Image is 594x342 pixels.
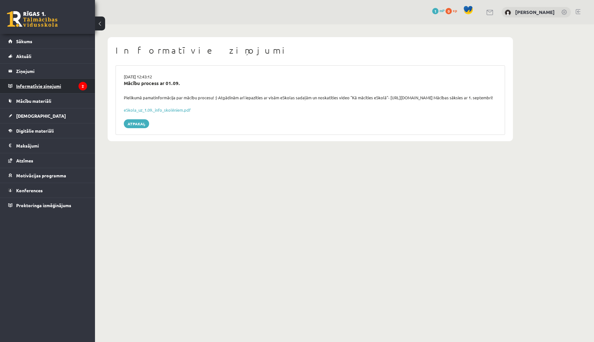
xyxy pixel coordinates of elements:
legend: Maksājumi [16,138,87,153]
span: Sākums [16,38,32,44]
span: Proktoringa izmēģinājums [16,202,71,208]
a: Proktoringa izmēģinājums [8,198,87,213]
a: Motivācijas programma [8,168,87,183]
a: Sākums [8,34,87,49]
a: 1 mP [432,8,445,13]
div: Pielikumā pamatinformācija par mācību procesu! :) Atgādinām arī iepazīties ar visām eSkolas sadaļ... [119,95,502,101]
span: mP [439,8,445,13]
span: Digitālie materiāli [16,128,54,134]
span: Mācību materiāli [16,98,51,104]
div: [DATE] 12:43:12 [119,74,502,80]
a: [PERSON_NAME] [515,9,555,15]
h1: Informatīvie ziņojumi [116,45,505,56]
legend: Ziņojumi [16,64,87,78]
a: 0 xp [445,8,460,13]
span: Aktuāli [16,53,31,59]
a: Informatīvie ziņojumi2 [8,79,87,93]
span: Atzīmes [16,158,33,163]
span: Motivācijas programma [16,173,66,178]
div: Mācību process ar 01.09. [124,80,497,87]
a: Konferences [8,183,87,198]
span: 1 [432,8,439,14]
span: [DEMOGRAPHIC_DATA] [16,113,66,119]
a: Atzīmes [8,153,87,168]
legend: Informatīvie ziņojumi [16,79,87,93]
a: Digitālie materiāli [8,123,87,138]
a: eSkola_uz_1.09._info_skolēniem.pdf [124,107,191,113]
a: Atpakaļ [124,119,149,128]
span: 0 [445,8,452,14]
a: Maksājumi [8,138,87,153]
a: Aktuāli [8,49,87,63]
a: Ziņojumi [8,64,87,78]
a: Rīgas 1. Tālmācības vidusskola [7,11,58,27]
i: 2 [79,82,87,90]
a: [DEMOGRAPHIC_DATA] [8,109,87,123]
span: Konferences [16,187,43,193]
img: Haralds Buls [505,10,511,16]
span: xp [453,8,457,13]
a: Mācību materiāli [8,94,87,108]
